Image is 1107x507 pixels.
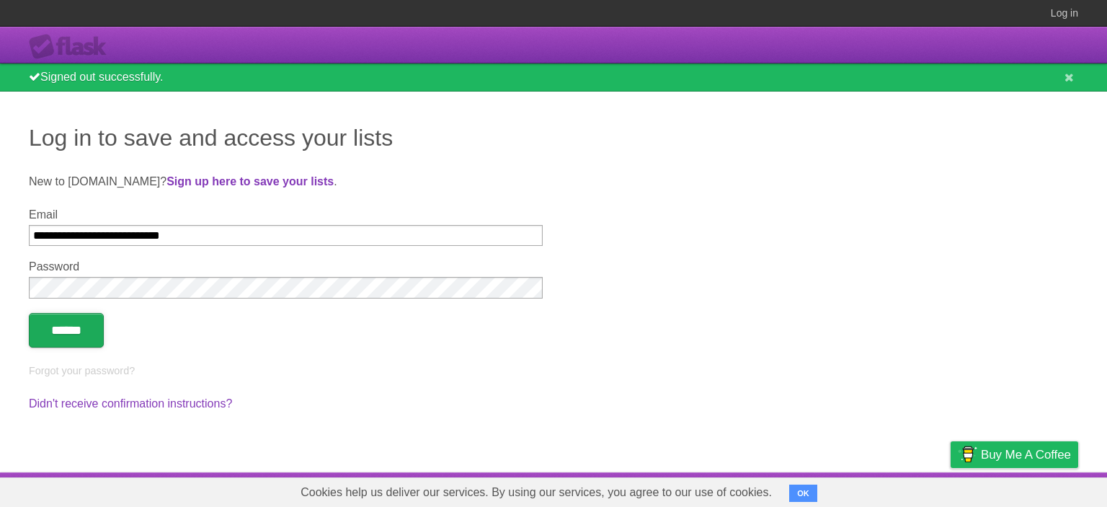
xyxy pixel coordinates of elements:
[29,260,543,273] label: Password
[29,120,1078,155] h1: Log in to save and access your lists
[29,34,115,60] div: Flask
[759,476,789,503] a: About
[29,365,135,376] a: Forgot your password?
[806,476,865,503] a: Developers
[789,485,817,502] button: OK
[286,478,786,507] span: Cookies help us deliver our services. By using our services, you agree to our use of cookies.
[883,476,915,503] a: Terms
[29,208,543,221] label: Email
[951,441,1078,468] a: Buy me a coffee
[958,442,977,467] img: Buy me a coffee
[166,175,334,188] a: Sign up here to save your lists
[981,442,1071,467] span: Buy me a coffee
[932,476,969,503] a: Privacy
[29,173,1078,190] p: New to [DOMAIN_NAME]? .
[987,476,1078,503] a: Suggest a feature
[29,397,232,410] a: Didn't receive confirmation instructions?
